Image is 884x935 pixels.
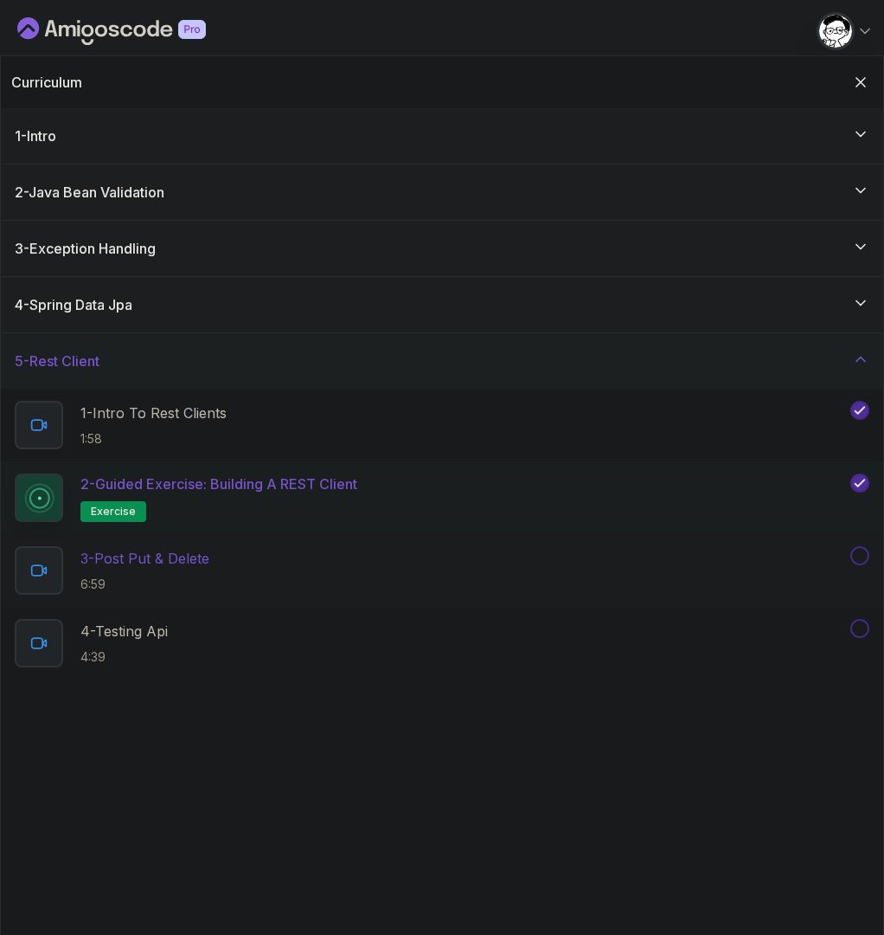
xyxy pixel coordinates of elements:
button: user profile image [818,14,874,48]
p: 3 - Post Put & Delete [80,548,209,569]
button: 2-Java Bean Validation [1,164,883,220]
h3: 1 - Intro [15,126,56,146]
p: 2 - Guided Exercise: Building a REST Client [80,474,357,494]
button: 2-Guided Exercise: Building a REST Clientexercise [15,474,869,522]
a: Dashboard [17,17,246,45]
button: 5-Rest Client [1,333,883,389]
button: Hide Curriculum for mobile [849,70,873,94]
h2: Curriculum [11,72,82,93]
button: 3-Exception Handling [1,221,883,276]
button: 1-Intro To Rest Clients1:58 [15,401,869,449]
h3: 4 - Spring Data Jpa [15,294,132,315]
p: 1:58 [80,430,227,448]
span: exercise [91,505,136,519]
button: 4-Testing Api4:39 [15,619,869,667]
button: 3-Post Put & Delete6:59 [15,546,869,595]
button: 4-Spring Data Jpa [1,277,883,332]
p: 1 - Intro To Rest Clients [80,403,227,423]
p: 4:39 [80,648,168,666]
h3: 5 - Rest Client [15,351,99,371]
p: 4 - Testing Api [80,621,168,642]
p: 6:59 [80,576,209,593]
button: 1-Intro [1,108,883,164]
img: user profile image [819,15,852,48]
h3: 2 - Java Bean Validation [15,182,164,203]
h3: 3 - Exception Handling [15,238,156,259]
